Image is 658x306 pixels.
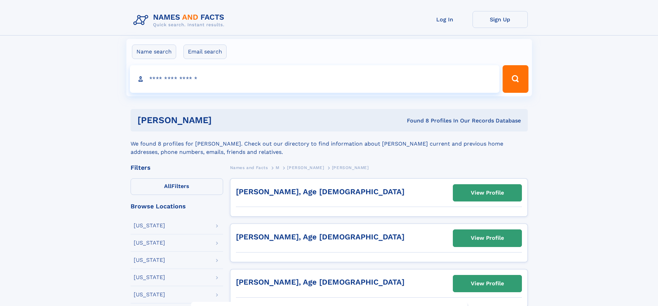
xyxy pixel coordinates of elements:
[287,165,324,170] span: [PERSON_NAME]
[183,45,227,59] label: Email search
[134,257,165,263] div: [US_STATE]
[134,240,165,246] div: [US_STATE]
[236,233,404,241] a: [PERSON_NAME], Age [DEMOGRAPHIC_DATA]
[131,178,223,195] label: Filters
[309,117,521,125] div: Found 8 Profiles In Our Records Database
[164,183,171,189] span: All
[503,65,528,93] button: Search Button
[471,230,504,246] div: View Profile
[131,131,528,156] div: We found 8 profiles for [PERSON_NAME]. Check out our directory to find information about [PERSON_...
[134,275,165,280] div: [US_STATE]
[471,276,504,292] div: View Profile
[287,163,324,172] a: [PERSON_NAME]
[332,165,369,170] span: [PERSON_NAME]
[276,165,279,170] span: M
[134,223,165,228] div: [US_STATE]
[137,116,309,125] h1: [PERSON_NAME]
[130,65,500,93] input: search input
[236,187,404,196] a: [PERSON_NAME], Age [DEMOGRAPHIC_DATA]
[230,163,268,172] a: Names and Facts
[236,278,404,286] a: [PERSON_NAME], Age [DEMOGRAPHIC_DATA]
[453,185,522,201] a: View Profile
[276,163,279,172] a: M
[131,11,230,30] img: Logo Names and Facts
[453,230,522,246] a: View Profile
[453,275,522,292] a: View Profile
[417,11,473,28] a: Log In
[131,165,223,171] div: Filters
[132,45,176,59] label: Name search
[134,292,165,297] div: [US_STATE]
[131,203,223,209] div: Browse Locations
[471,185,504,201] div: View Profile
[473,11,528,28] a: Sign Up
